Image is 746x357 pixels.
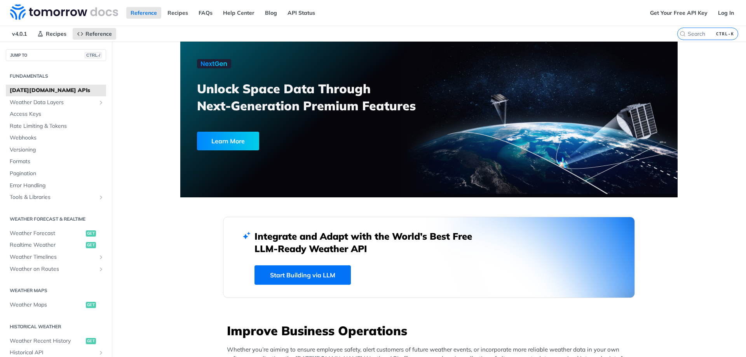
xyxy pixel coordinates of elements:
a: Recipes [33,28,71,40]
a: Weather Mapsget [6,299,106,311]
kbd: CTRL-K [714,30,736,38]
button: JUMP TOCTRL-/ [6,49,106,61]
span: get [86,302,96,308]
h2: Fundamentals [6,73,106,80]
span: get [86,242,96,248]
span: [DATE][DOMAIN_NAME] APIs [10,87,104,94]
span: Tools & Libraries [10,193,96,201]
span: Weather Timelines [10,253,96,261]
a: Recipes [163,7,192,19]
img: Tomorrow.io Weather API Docs [10,4,118,20]
a: Help Center [219,7,259,19]
a: API Status [283,7,319,19]
button: Show subpages for Tools & Libraries [98,194,104,200]
span: Rate Limiting & Tokens [10,122,104,130]
img: NextGen [197,59,231,68]
a: Formats [6,156,106,167]
a: Weather Forecastget [6,228,106,239]
svg: Search [680,31,686,37]
span: Recipes [46,30,66,37]
h3: Improve Business Operations [227,322,635,339]
button: Show subpages for Weather on Routes [98,266,104,272]
button: Show subpages for Weather Data Layers [98,99,104,106]
a: Webhooks [6,132,106,144]
span: Reference [85,30,112,37]
a: Versioning [6,144,106,156]
span: Realtime Weather [10,241,84,249]
a: Weather on RoutesShow subpages for Weather on Routes [6,263,106,275]
span: Weather Forecast [10,230,84,237]
span: Weather Maps [10,301,84,309]
span: Error Handling [10,182,104,190]
span: Webhooks [10,134,104,142]
div: Learn More [197,132,259,150]
a: Access Keys [6,108,106,120]
button: Show subpages for Historical API [98,350,104,356]
span: CTRL-/ [85,52,102,58]
a: Reference [73,28,116,40]
a: [DATE][DOMAIN_NAME] APIs [6,85,106,96]
a: Learn More [197,132,389,150]
h2: Historical Weather [6,323,106,330]
span: Weather Data Layers [10,99,96,106]
span: Weather Recent History [10,337,84,345]
a: Start Building via LLM [254,265,351,285]
span: Formats [10,158,104,165]
a: Weather Recent Historyget [6,335,106,347]
a: Weather Data LayersShow subpages for Weather Data Layers [6,97,106,108]
a: Error Handling [6,180,106,192]
h2: Weather Maps [6,287,106,294]
a: Blog [261,7,281,19]
a: Log In [714,7,738,19]
a: Tools & LibrariesShow subpages for Tools & Libraries [6,192,106,203]
h2: Weather Forecast & realtime [6,216,106,223]
span: Access Keys [10,110,104,118]
button: Show subpages for Weather Timelines [98,254,104,260]
a: Pagination [6,168,106,179]
a: Get Your Free API Key [646,7,712,19]
span: v4.0.1 [8,28,31,40]
a: Weather TimelinesShow subpages for Weather Timelines [6,251,106,263]
span: Historical API [10,349,96,357]
a: Realtime Weatherget [6,239,106,251]
span: Weather on Routes [10,265,96,273]
a: Rate Limiting & Tokens [6,120,106,132]
span: get [86,230,96,237]
span: Pagination [10,170,104,178]
a: FAQs [194,7,217,19]
h3: Unlock Space Data Through Next-Generation Premium Features [197,80,437,114]
a: Reference [126,7,161,19]
span: get [86,338,96,344]
span: Versioning [10,146,104,154]
h2: Integrate and Adapt with the World’s Best Free LLM-Ready Weather API [254,230,484,255]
